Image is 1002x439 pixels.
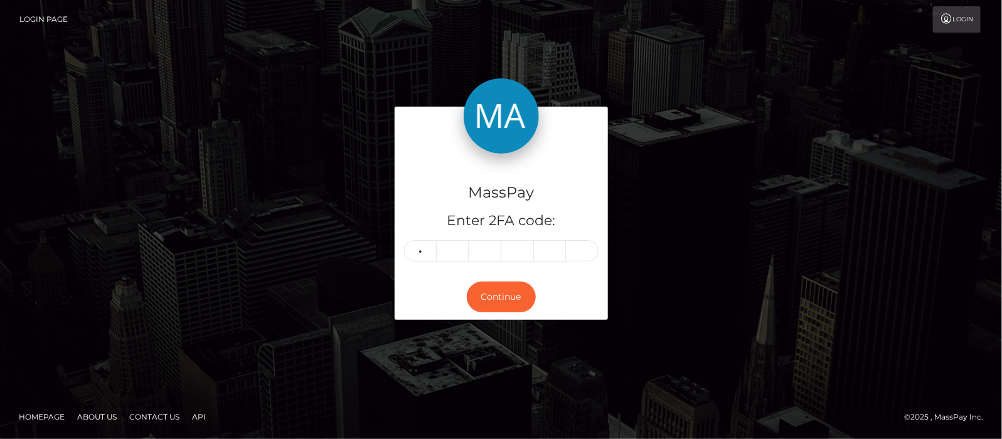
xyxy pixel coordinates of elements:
a: Login Page [19,6,68,33]
div: © 2025 , MassPay Inc. [904,410,993,424]
button: Continue [467,282,536,312]
a: Login [933,6,981,33]
a: About Us [72,407,122,426]
h5: Enter 2FA code: [404,211,599,231]
img: MassPay [464,78,539,154]
h4: MassPay [404,182,599,204]
a: Contact Us [124,407,184,426]
a: API [187,407,211,426]
a: Homepage [14,407,70,426]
